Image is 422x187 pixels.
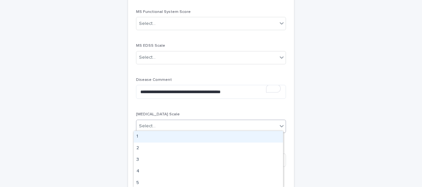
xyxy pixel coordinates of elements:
[136,85,286,99] textarea: To enrich screen reader interactions, please activate Accessibility in Grammarly extension settings
[136,44,165,48] span: MS EDSS Scale
[136,78,172,82] span: Disease Comment
[139,54,156,61] div: Select...
[139,123,156,130] div: Select...
[139,20,156,27] div: Select...
[134,143,283,154] div: 2
[134,131,283,143] div: 1
[136,112,180,116] span: [MEDICAL_DATA] Scale
[134,154,283,166] div: 3
[136,10,191,14] span: MS Functional System Score
[134,166,283,177] div: 4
